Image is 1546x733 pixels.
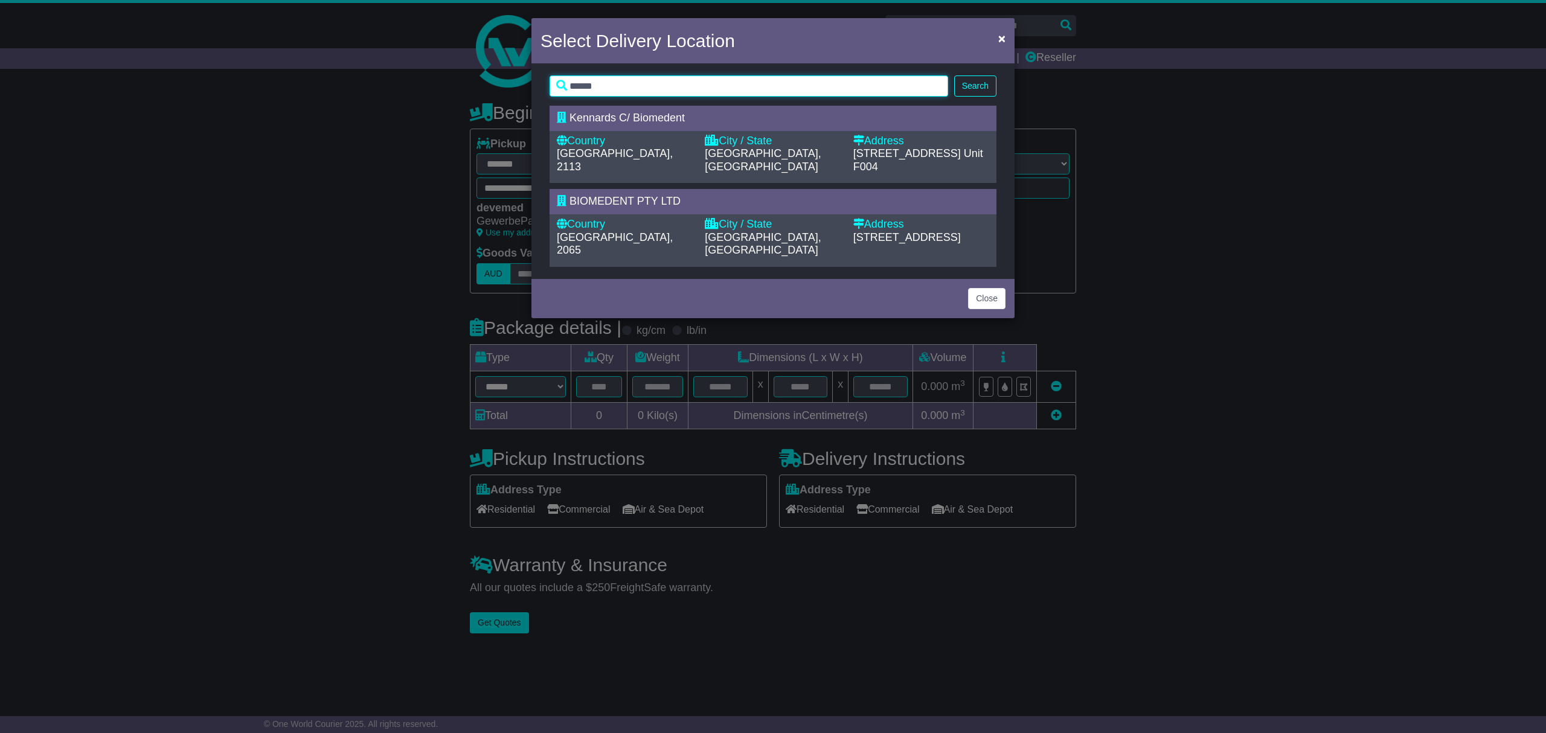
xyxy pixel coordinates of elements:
[705,231,821,257] span: [GEOGRAPHIC_DATA], [GEOGRAPHIC_DATA]
[569,112,685,124] span: Kennards C/ Biomedent
[954,75,996,97] button: Search
[557,147,673,173] span: [GEOGRAPHIC_DATA], 2113
[705,135,841,148] div: City / State
[569,195,681,207] span: BIOMEDENT PTY LTD
[540,27,735,54] h4: Select Delivery Location
[853,218,989,231] div: Address
[968,288,1006,309] button: Close
[853,147,961,159] span: [STREET_ADDRESS]
[557,231,673,257] span: [GEOGRAPHIC_DATA], 2065
[557,218,693,231] div: Country
[992,26,1012,51] button: Close
[557,135,693,148] div: Country
[705,218,841,231] div: City / State
[998,31,1006,45] span: ×
[853,231,961,243] span: [STREET_ADDRESS]
[853,147,983,173] span: Unit F004
[705,147,821,173] span: [GEOGRAPHIC_DATA], [GEOGRAPHIC_DATA]
[853,135,989,148] div: Address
